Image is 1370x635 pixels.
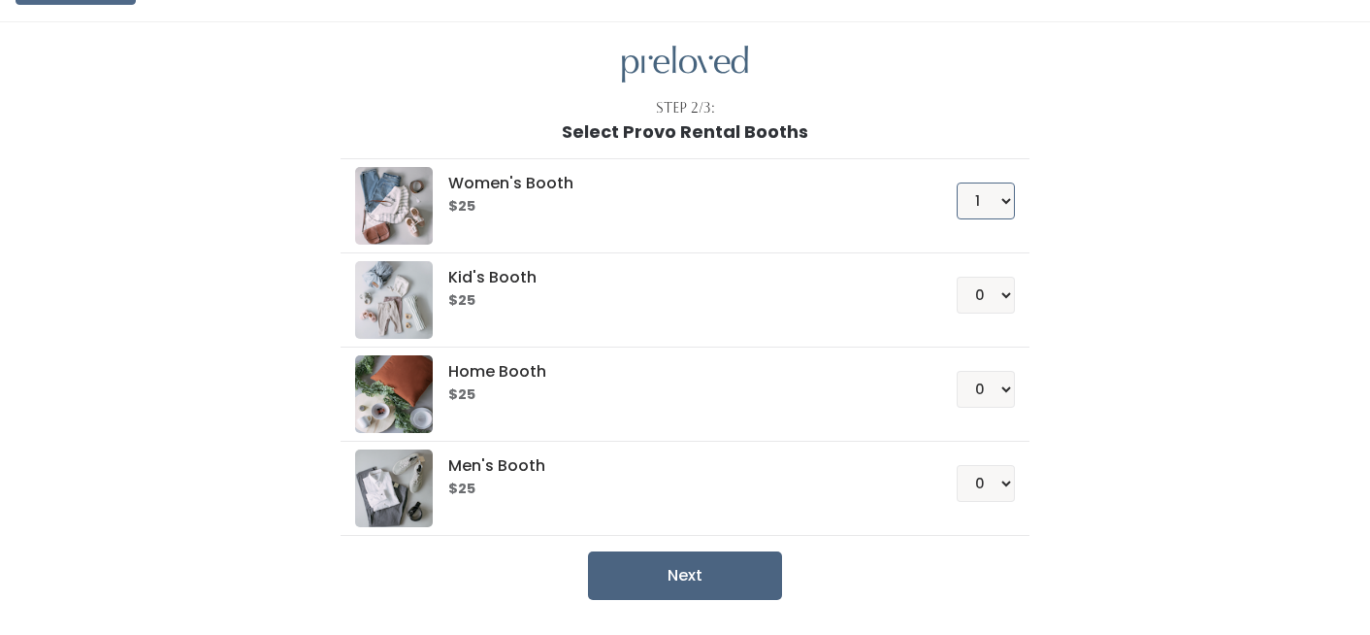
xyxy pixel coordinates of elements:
[448,199,909,215] h6: $25
[656,98,715,118] div: Step 2/3:
[448,482,909,497] h6: $25
[355,261,433,339] img: preloved logo
[448,175,909,192] h5: Women's Booth
[588,551,782,600] button: Next
[355,355,433,433] img: preloved logo
[355,167,433,245] img: preloved logo
[448,363,909,381] h5: Home Booth
[355,450,433,527] img: preloved logo
[562,122,808,142] h1: Select Provo Rental Booths
[448,293,909,309] h6: $25
[448,457,909,475] h5: Men's Booth
[448,269,909,286] h5: Kid's Booth
[622,46,748,84] img: preloved logo
[448,387,909,403] h6: $25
